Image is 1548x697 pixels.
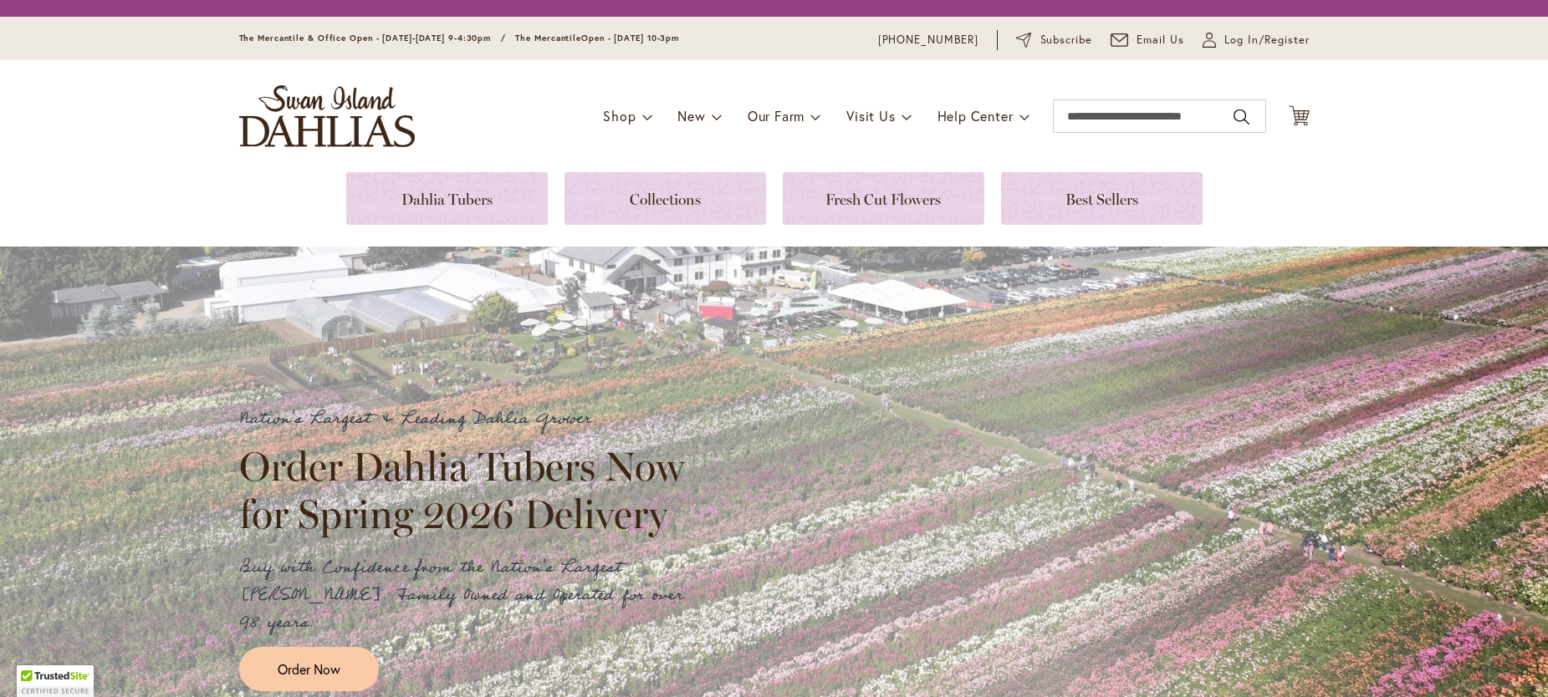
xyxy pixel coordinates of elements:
a: [PHONE_NUMBER] [878,32,979,48]
span: Open - [DATE] 10-3pm [581,33,679,43]
span: Log In/Register [1224,32,1310,48]
a: Email Us [1111,32,1184,48]
a: store logo [239,85,415,147]
p: Buy with Confidence from the Nation's Largest [PERSON_NAME]. Family Owned and Operated for over 9... [239,554,699,637]
button: Search [1234,104,1249,130]
h2: Order Dahlia Tubers Now for Spring 2026 Delivery [239,443,699,537]
span: Help Center [937,107,1014,125]
span: The Mercantile & Office Open - [DATE]-[DATE] 9-4:30pm / The Mercantile [239,33,582,43]
span: Email Us [1137,32,1184,48]
span: New [677,107,705,125]
a: Log In/Register [1203,32,1310,48]
span: Shop [603,107,636,125]
p: Nation's Largest & Leading Dahlia Grower [239,405,699,433]
a: Subscribe [1016,32,1092,48]
span: Our Farm [748,107,805,125]
span: Visit Us [846,107,895,125]
span: Subscribe [1040,32,1093,48]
